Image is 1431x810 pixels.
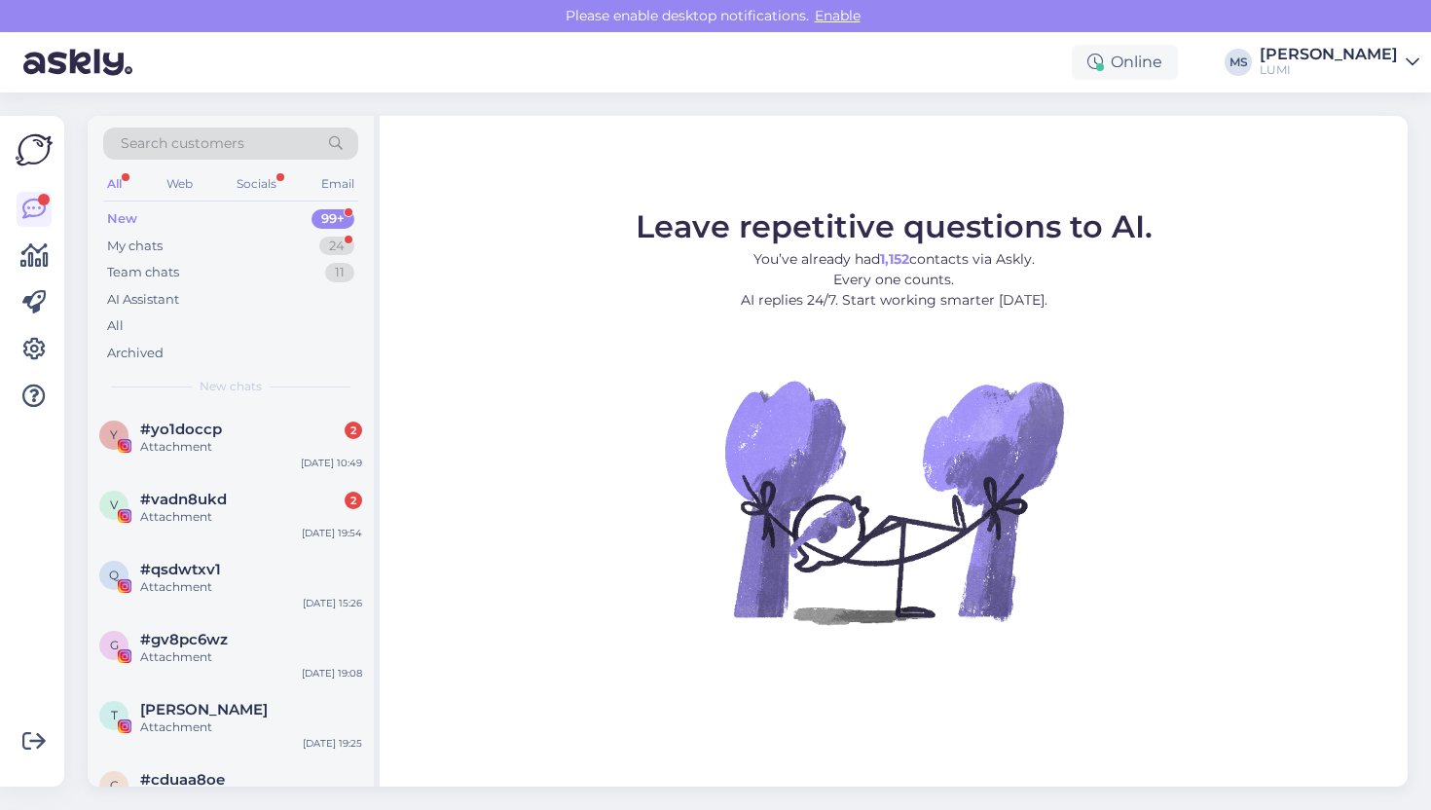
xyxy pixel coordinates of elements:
span: g [110,638,119,652]
div: New [107,209,137,229]
span: #qsdwtxv1 [140,561,221,578]
div: Socials [233,171,280,197]
div: Web [163,171,197,197]
div: My chats [107,237,163,256]
b: 1,152 [880,250,909,268]
span: T [111,708,118,722]
div: Attachment [140,578,362,596]
div: LUMI [1260,62,1398,78]
div: 2 [345,422,362,439]
div: MS [1225,49,1252,76]
div: Attachment [140,508,362,526]
img: No Chat active [718,326,1069,677]
div: [PERSON_NAME] [1260,47,1398,62]
img: Askly Logo [16,131,53,168]
div: All [103,171,126,197]
span: Terese Mårtensson [140,701,268,718]
div: 2 [345,492,362,509]
div: Team chats [107,263,179,282]
span: #gv8pc6wz [140,631,228,648]
span: v [110,497,118,512]
span: Leave repetitive questions to AI. [636,207,1153,245]
div: 11 [325,263,354,282]
div: Attachment [140,718,362,736]
div: Attachment [140,438,362,456]
div: Attachment [140,648,362,666]
span: q [109,568,119,582]
p: You’ve already had contacts via Askly. Every one counts. AI replies 24/7. Start working smarter [... [636,249,1153,311]
div: AI Assistant [107,290,179,310]
div: [DATE] 19:08 [302,666,362,681]
div: All [107,316,124,336]
div: Archived [107,344,164,363]
span: Enable [809,7,866,24]
span: New chats [200,378,262,395]
div: 99+ [312,209,354,229]
a: [PERSON_NAME]LUMI [1260,47,1419,78]
span: Search customers [121,133,244,154]
div: [DATE] 19:25 [303,736,362,751]
div: 24 [319,237,354,256]
div: Email [317,171,358,197]
div: [DATE] 10:49 [301,456,362,470]
span: #cduaa8oe [140,771,225,789]
span: y [110,427,118,442]
span: c [110,778,119,792]
span: #yo1doccp [140,421,222,438]
div: [DATE] 19:54 [302,526,362,540]
div: Online [1072,45,1178,80]
div: [DATE] 15:26 [303,596,362,610]
span: #vadn8ukd [140,491,227,508]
